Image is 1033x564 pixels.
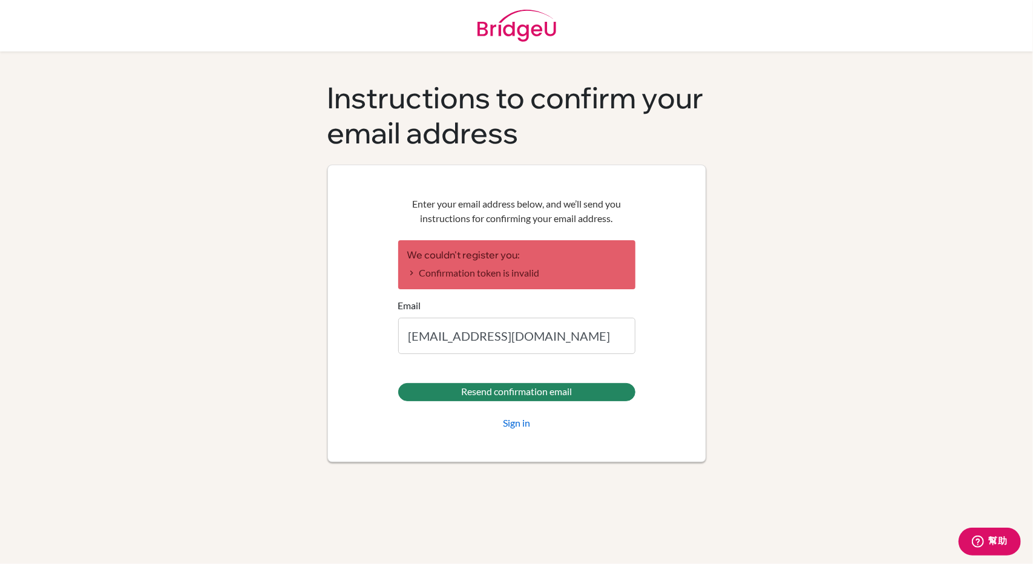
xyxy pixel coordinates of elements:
p: Enter your email address below, and we’ll send you instructions for confirming your email address. [398,197,635,226]
a: Sign in [503,416,530,430]
label: Email [398,298,421,313]
input: Resend confirmation email [398,383,635,401]
iframe: 開啟您可用於找到更多資訊的 Widget [958,528,1021,558]
h2: We couldn't register you: [407,249,626,261]
li: Confirmation token is invalid [407,266,626,280]
h1: Instructions to confirm your email address [327,80,706,150]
